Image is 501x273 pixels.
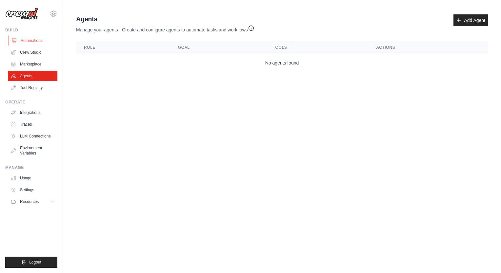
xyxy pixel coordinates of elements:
[170,41,265,54] th: Goal
[76,41,170,54] th: Role
[5,27,57,33] div: Build
[8,185,57,195] a: Settings
[8,131,57,141] a: LLM Connections
[8,82,57,93] a: Tool Registry
[8,47,57,58] a: Crew Studio
[76,14,254,24] h2: Agents
[76,54,488,72] td: No agents found
[76,24,254,33] p: Manage your agents - Create and configure agents to automate tasks and workflows
[8,143,57,158] a: Environment Variables
[265,41,369,54] th: Tools
[8,173,57,183] a: Usage
[5,165,57,170] div: Manage
[8,196,57,207] button: Resources
[5,257,57,268] button: Logout
[369,41,488,54] th: Actions
[8,71,57,81] a: Agents
[5,100,57,105] div: Operate
[8,119,57,130] a: Traces
[5,8,38,20] img: Logo
[453,14,488,26] a: Add Agent
[8,59,57,69] a: Marketplace
[8,107,57,118] a: Integrations
[9,35,58,46] a: Automations
[29,260,41,265] span: Logout
[20,199,39,204] span: Resources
